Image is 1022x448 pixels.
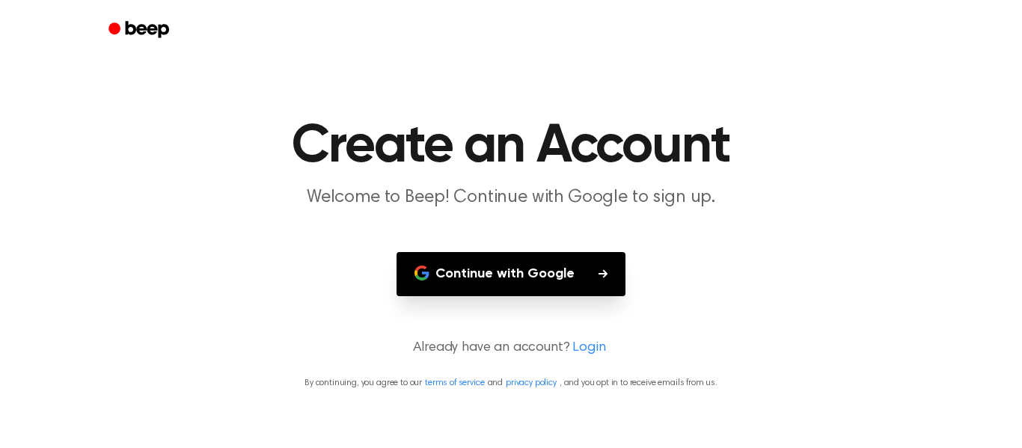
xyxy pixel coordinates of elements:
[572,338,605,358] a: Login
[18,376,1004,390] p: By continuing, you agree to our and , and you opt in to receive emails from us.
[128,120,894,174] h1: Create an Account
[506,378,557,387] a: privacy policy
[98,16,183,45] a: Beep
[397,252,625,296] button: Continue with Google
[425,378,484,387] a: terms of service
[18,338,1004,358] p: Already have an account?
[224,185,798,210] p: Welcome to Beep! Continue with Google to sign up.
